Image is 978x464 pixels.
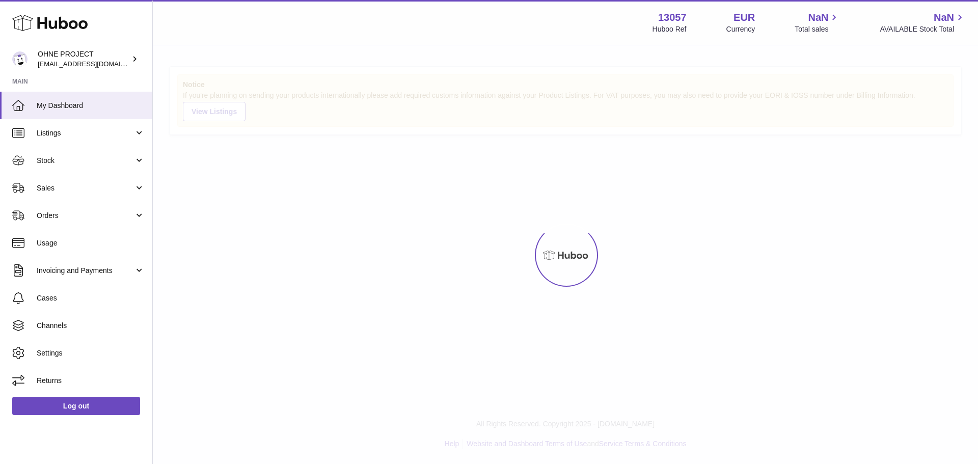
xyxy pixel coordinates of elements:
[37,293,145,303] span: Cases
[38,49,129,69] div: OHNE PROJECT
[658,11,687,24] strong: 13057
[37,348,145,358] span: Settings
[37,183,134,193] span: Sales
[38,60,150,68] span: [EMAIL_ADDRESS][DOMAIN_NAME]
[880,24,966,34] span: AVAILABLE Stock Total
[795,11,840,34] a: NaN Total sales
[37,128,134,138] span: Listings
[726,24,755,34] div: Currency
[37,376,145,386] span: Returns
[795,24,840,34] span: Total sales
[12,397,140,415] a: Log out
[12,51,28,67] img: internalAdmin-13057@internal.huboo.com
[733,11,755,24] strong: EUR
[808,11,828,24] span: NaN
[37,211,134,221] span: Orders
[37,101,145,111] span: My Dashboard
[37,266,134,276] span: Invoicing and Payments
[934,11,954,24] span: NaN
[37,238,145,248] span: Usage
[653,24,687,34] div: Huboo Ref
[37,321,145,331] span: Channels
[37,156,134,166] span: Stock
[880,11,966,34] a: NaN AVAILABLE Stock Total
